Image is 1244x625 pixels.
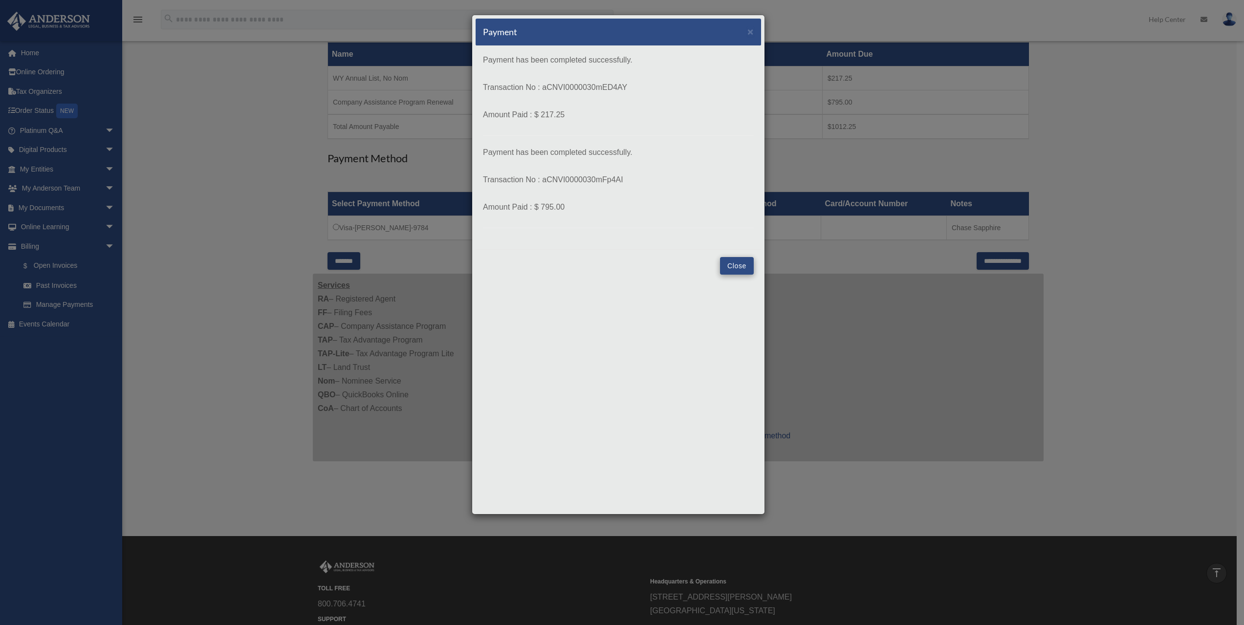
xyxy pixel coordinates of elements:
p: Transaction No : aCNVI0000030mFp4AI [483,173,754,187]
p: Payment has been completed successfully. [483,53,754,67]
p: Transaction No : aCNVI0000030mED4AY [483,81,754,94]
h5: Payment [483,26,517,38]
p: Payment has been completed successfully. [483,146,754,159]
span: × [747,26,754,37]
button: Close [747,26,754,37]
p: Amount Paid : $ 217.25 [483,108,754,122]
p: Amount Paid : $ 795.00 [483,200,754,214]
button: Close [720,257,754,275]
